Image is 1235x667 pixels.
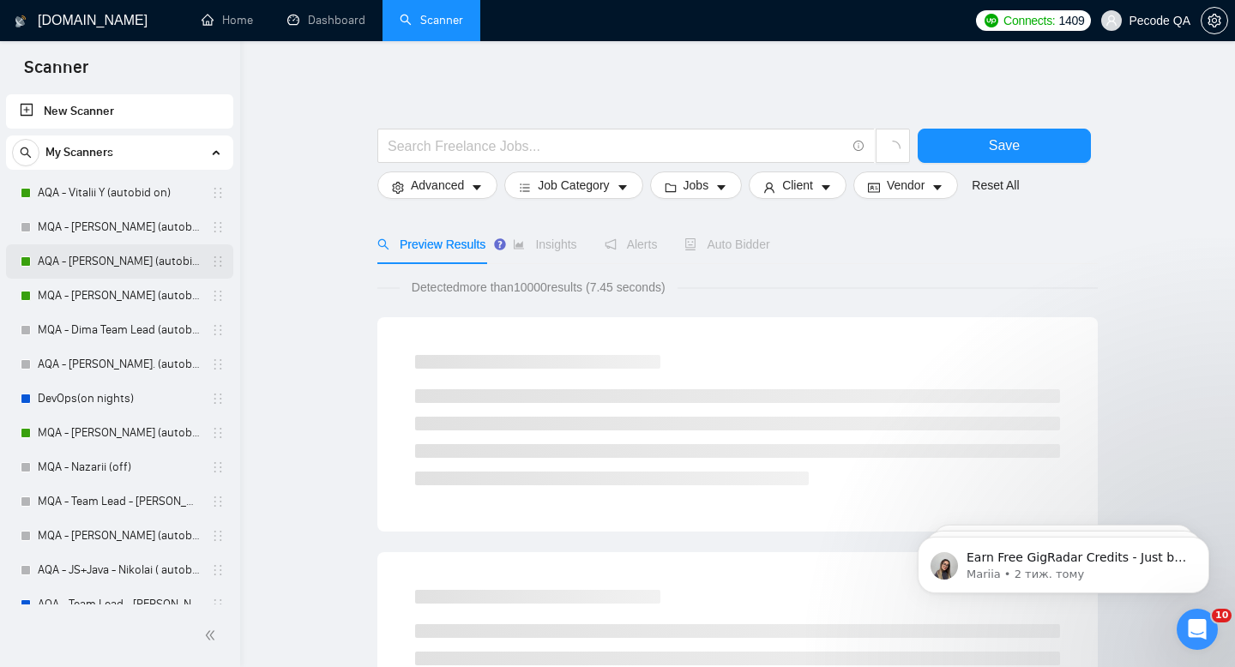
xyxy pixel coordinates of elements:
span: double-left [204,627,221,644]
span: Alerts [605,237,658,251]
span: folder [665,181,677,194]
span: setting [392,181,404,194]
span: caret-down [471,181,483,194]
a: AQA - Team Lead - [PERSON_NAME] (off) [38,587,201,622]
span: Client [782,176,813,195]
span: Detected more than 10000 results (7.45 seconds) [400,278,678,297]
a: setting [1201,14,1228,27]
iframe: Intercom notifications повідомлення [892,501,1235,621]
span: Save [989,135,1020,156]
span: Scanner [10,55,102,91]
span: holder [211,255,225,268]
span: holder [211,598,225,611]
a: AQA - [PERSON_NAME] (autobid on) [38,244,201,279]
button: settingAdvancedcaret-down [377,171,497,199]
a: homeHome [202,13,253,27]
span: user [1105,15,1118,27]
span: holder [211,186,225,200]
span: holder [211,460,225,474]
a: dashboardDashboard [287,13,365,27]
span: Job Category [538,176,609,195]
span: holder [211,529,225,543]
a: MQA - [PERSON_NAME] (autobid off) [38,519,201,553]
div: Tooltip anchor [492,237,508,252]
a: MQA - [PERSON_NAME] (autobid off ) [38,210,201,244]
span: holder [211,358,225,371]
span: caret-down [931,181,943,194]
span: idcard [868,181,880,194]
img: upwork-logo.png [985,14,998,27]
span: Advanced [411,176,464,195]
button: idcardVendorcaret-down [853,171,958,199]
a: MQA - Dima Team Lead (autobid on) [38,313,201,347]
span: holder [211,323,225,337]
input: Search Freelance Jobs... [388,135,846,157]
span: user [763,181,775,194]
button: folderJobscaret-down [650,171,743,199]
a: AQA - [PERSON_NAME]. (autobid off day) [38,347,201,382]
span: Vendor [887,176,925,195]
span: caret-down [820,181,832,194]
a: DevOps(on nights) [38,382,201,416]
a: AQA - Vitalii Y (autobid on) [38,176,201,210]
a: Reset All [972,176,1019,195]
span: info-circle [853,141,864,152]
a: MQA - Team Lead - [PERSON_NAME] (autobid night off) (28.03) [38,484,201,519]
span: caret-down [617,181,629,194]
a: MQA - Nazarii (off) [38,450,201,484]
span: robot [684,238,696,250]
span: Insights [513,237,576,251]
span: holder [211,220,225,234]
span: setting [1202,14,1227,27]
span: holder [211,289,225,303]
a: AQA - JS+Java - Nikolai ( autobid off) [38,553,201,587]
span: holder [211,495,225,508]
button: Save [918,129,1091,163]
span: area-chart [513,238,525,250]
span: holder [211,426,225,440]
span: Preview Results [377,237,485,251]
img: logo [15,8,27,35]
button: search [12,139,39,166]
button: barsJob Categorycaret-down [504,171,642,199]
span: 1409 [1058,11,1084,30]
span: search [13,147,39,159]
span: bars [519,181,531,194]
iframe: Intercom live chat [1177,609,1218,650]
a: searchScanner [400,13,463,27]
a: MQA - [PERSON_NAME] (autobid Off) [38,416,201,450]
span: Connects: [1003,11,1055,30]
li: New Scanner [6,94,233,129]
a: MQA - [PERSON_NAME] (autobid on) [38,279,201,313]
span: Jobs [684,176,709,195]
span: My Scanners [45,135,113,170]
span: caret-down [715,181,727,194]
button: userClientcaret-down [749,171,846,199]
span: 10 [1212,609,1232,622]
span: search [377,238,389,250]
span: holder [211,563,225,577]
span: holder [211,392,225,406]
span: notification [605,238,617,250]
a: New Scanner [20,94,220,129]
span: Auto Bidder [684,237,769,251]
span: loading [885,141,901,156]
button: setting [1201,7,1228,34]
